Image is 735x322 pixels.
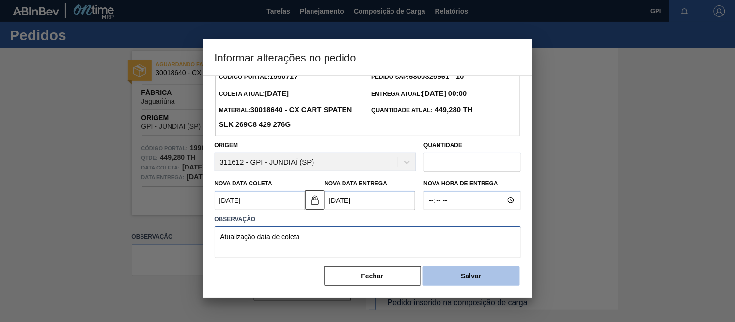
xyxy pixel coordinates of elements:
label: Nova Data Entrega [325,180,388,187]
strong: 1990717 [269,72,297,80]
label: Nova Hora de Entrega [424,177,521,191]
strong: [DATE] [265,89,289,97]
span: Coleta Atual: [219,91,289,97]
span: Entrega Atual: [372,91,467,97]
input: dd/mm/yyyy [215,191,305,210]
img: locked [309,194,321,206]
label: Nova Data Coleta [215,180,273,187]
span: Quantidade Atual: [372,107,473,114]
label: Observação [215,213,521,227]
label: Quantidade [424,142,463,149]
button: Fechar [324,266,421,286]
strong: 30018640 - CX CART SPATEN SLK 269C8 429 276G [219,106,352,128]
label: Origem [215,142,238,149]
strong: 449,280 TH [433,106,473,114]
h3: Informar alterações no pedido [203,39,532,76]
span: Código Portal: [219,74,298,80]
span: Pedido SAP: [372,74,464,80]
button: Salvar [423,266,520,286]
span: Material: [219,107,352,128]
strong: [DATE] 00:00 [422,89,467,97]
button: locked [305,190,325,210]
strong: 5800329561 - 10 [409,72,464,80]
textarea: Atualização data de coleta [215,226,521,258]
input: dd/mm/yyyy [325,191,415,210]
